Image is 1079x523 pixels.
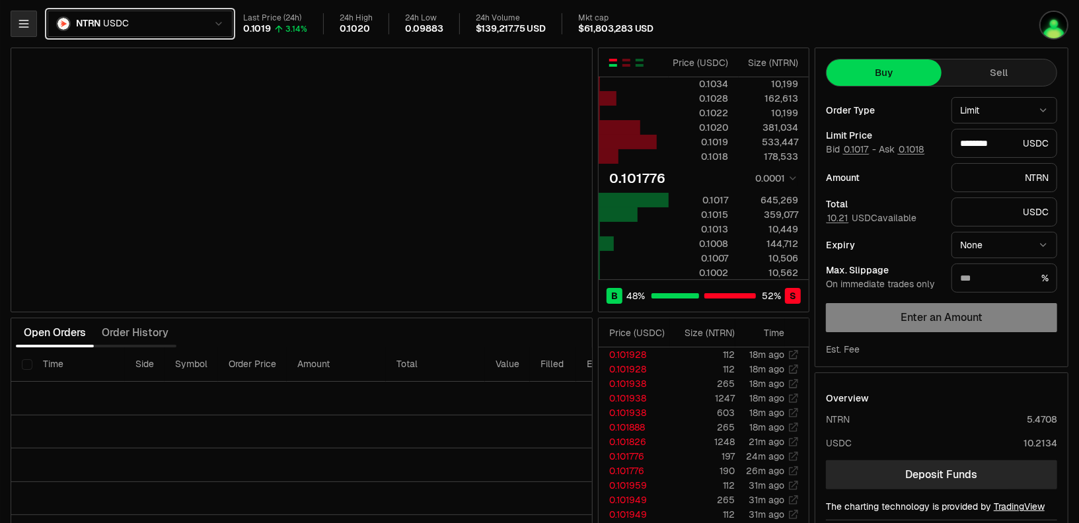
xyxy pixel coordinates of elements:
div: 0.1002 [669,266,728,279]
div: Est. Fee [826,343,860,356]
td: 0.101888 [599,420,670,435]
div: 381,034 [739,121,798,134]
td: 0.101928 [599,347,670,362]
div: 0.1017 [669,193,728,207]
div: 162,613 [739,92,798,105]
td: 0.101949 [599,507,670,522]
div: USDC [951,129,1057,158]
td: 112 [670,478,735,493]
div: Time [746,326,784,339]
td: 0.101928 [599,362,670,376]
time: 26m ago [746,465,784,477]
div: 0.1013 [669,223,728,236]
th: Filled [530,347,576,382]
td: 0.101776 [599,449,670,464]
div: Order Type [826,106,941,115]
th: Time [32,347,125,382]
td: 0.101938 [599,405,670,420]
time: 21m ago [749,436,784,448]
button: Order History [94,320,176,346]
div: 0.09883 [405,23,443,35]
div: USDC [826,436,852,450]
button: Sell [942,59,1057,86]
iframe: Financial Chart [11,48,592,312]
button: Open Orders [16,320,94,346]
td: 0.101938 [599,376,670,391]
div: 24h High [340,13,373,23]
span: Bid - [826,144,876,156]
div: Price ( USDC ) [609,326,669,339]
span: NTRN [76,18,100,30]
div: Amount [826,173,941,182]
span: USDC available [826,212,916,224]
td: 0.101826 [599,435,670,449]
button: 10.21 [826,213,849,223]
time: 18m ago [749,392,784,404]
th: Symbol [165,347,218,382]
div: 10,199 [739,77,798,90]
div: Max. Slippage [826,265,941,275]
time: 18m ago [749,421,784,433]
div: 0.1007 [669,252,728,265]
div: 0.1034 [669,77,728,90]
div: 0.101776 [609,169,665,188]
div: 5.4708 [1027,413,1057,426]
button: 0.1018 [897,144,925,155]
time: 18m ago [749,378,784,390]
a: TradingView [994,501,1045,512]
div: On immediate trades only [826,279,941,291]
div: Last Price (24h) [243,13,307,23]
div: Total [826,199,941,209]
time: 31m ago [749,479,784,491]
div: 10.2134 [1023,436,1057,450]
div: 0.1018 [669,150,728,163]
span: B [611,289,618,302]
div: Price ( USDC ) [669,56,728,69]
button: Limit [951,97,1057,123]
span: 52 % [763,289,782,302]
a: Deposit Funds [826,460,1057,489]
button: None [951,232,1057,258]
div: NTRN [826,413,850,426]
time: 18m ago [749,407,784,419]
button: Show Sell Orders Only [621,57,632,68]
td: 265 [670,420,735,435]
td: 0.101959 [599,478,670,493]
div: 0.1020 [340,23,370,35]
div: Size ( NTRN ) [739,56,798,69]
div: $139,217.75 USD [476,23,546,35]
th: Order Price [218,347,287,382]
td: 265 [670,376,735,391]
div: 0.1019 [669,135,728,149]
div: Overview [826,392,869,405]
button: Show Buy and Sell Orders [608,57,618,68]
img: MAIN [1041,12,1067,38]
div: 0.1015 [669,208,728,221]
div: 0.1019 [243,23,271,35]
div: 0.1020 [669,121,728,134]
button: 0.1017 [842,144,870,155]
td: 0.101938 [599,391,670,405]
div: The charting technology is provided by [826,500,1057,513]
div: 0.1008 [669,237,728,250]
div: 359,077 [739,208,798,221]
div: % [951,263,1057,293]
div: Expiry [826,240,941,250]
button: 0.0001 [751,170,798,186]
button: Buy [827,59,942,86]
td: 190 [670,464,735,478]
th: Total [386,347,485,382]
time: 31m ago [749,494,784,506]
div: 10,199 [739,106,798,120]
div: 10,562 [739,266,798,279]
th: Amount [287,347,386,382]
time: 18m ago [749,363,784,375]
span: USDC [103,18,128,30]
td: 112 [670,362,735,376]
div: NTRN [951,163,1057,192]
td: 0.101949 [599,493,670,507]
td: 0.101776 [599,464,670,478]
div: Mkt cap [578,13,653,23]
div: 178,533 [739,150,798,163]
td: 1247 [670,391,735,405]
